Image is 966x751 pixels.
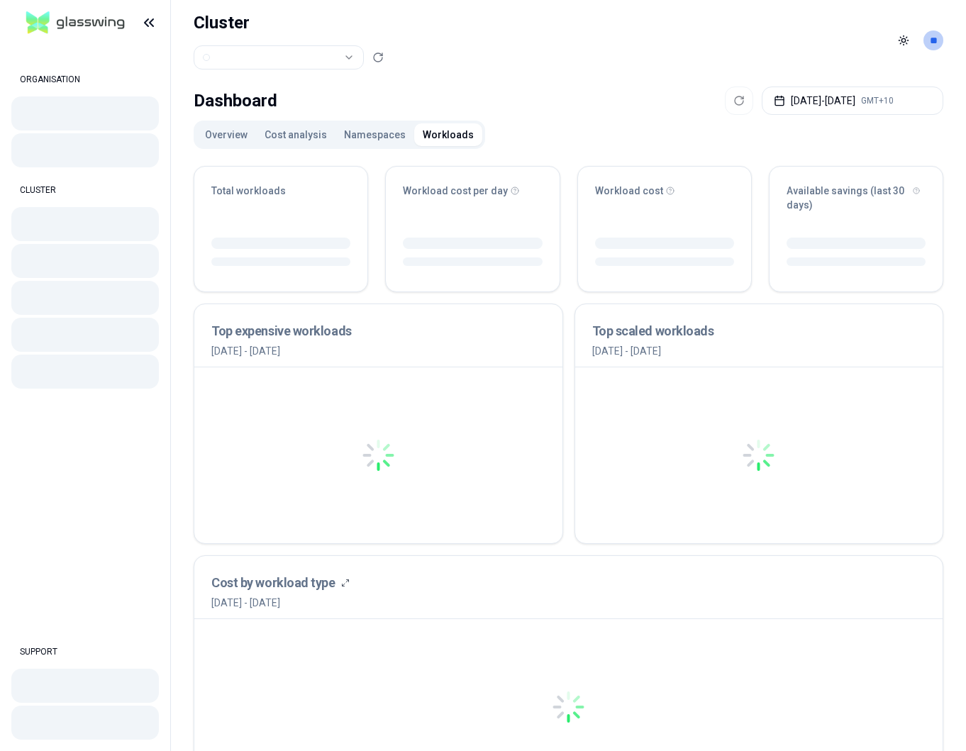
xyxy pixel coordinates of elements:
img: GlassWing [21,6,131,40]
p: [DATE] - [DATE] [592,344,926,358]
button: Namespaces [335,123,414,146]
span: GMT+10 [861,95,894,106]
button: Cost analysis [256,123,335,146]
button: Overview [196,123,256,146]
h1: Cluster [194,11,384,34]
div: Dashboard [194,87,277,115]
h3: Top scaled workloads [592,321,926,341]
p: [DATE] - [DATE] [211,344,545,358]
div: ORGANISATION [11,65,159,94]
h3: Top expensive workloads [211,321,545,341]
div: Workload cost [595,184,734,198]
button: [DATE]-[DATE]GMT+10 [762,87,943,115]
h3: Cost by workload type [211,573,335,593]
div: Available savings (last 30 days) [787,184,926,212]
div: SUPPORT [11,638,159,666]
div: Workload cost per day [403,184,542,198]
span: [DATE] - [DATE] [211,596,350,610]
button: Select a value [194,45,364,69]
button: Workloads [414,123,482,146]
div: Total workloads [211,184,350,198]
div: CLUSTER [11,176,159,204]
